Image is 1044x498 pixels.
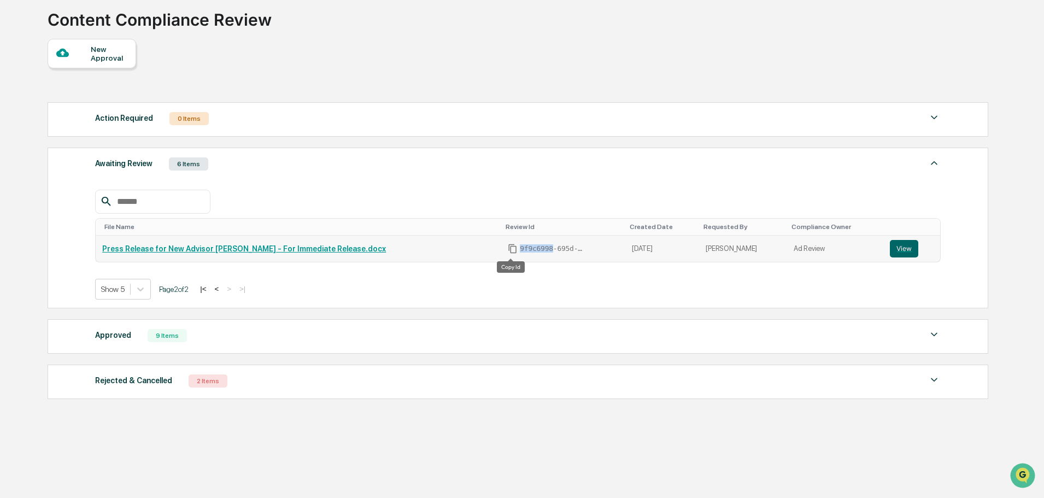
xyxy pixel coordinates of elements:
div: Toggle SortBy [703,223,783,231]
div: 0 Items [169,112,209,125]
p: How can we help? [11,23,199,40]
button: |< [197,284,209,294]
div: Toggle SortBy [506,223,621,231]
div: Toggle SortBy [630,223,695,231]
div: Copy Id [497,261,525,273]
span: Data Lookup [22,159,69,169]
div: 9 Items [148,329,187,342]
img: caret [928,156,941,169]
div: Start new chat [37,84,179,95]
button: Start new chat [186,87,199,100]
div: Toggle SortBy [104,223,497,231]
div: 6 Items [169,157,208,171]
a: Press Release for New Advisor [PERSON_NAME] - For Immediate Release.docx [102,244,386,253]
td: [PERSON_NAME] [699,236,787,262]
img: caret [928,111,941,124]
div: 🔎 [11,160,20,168]
div: Rejected & Cancelled [95,373,172,388]
img: 1746055101610-c473b297-6a78-478c-a979-82029cc54cd1 [11,84,31,103]
span: Pylon [109,185,132,194]
div: We're available if you need us! [37,95,138,103]
span: 9f9c6998-695d-4253-9fda-b5ae0bd1ebcd [520,244,585,253]
div: Toggle SortBy [791,223,879,231]
button: < [211,284,222,294]
iframe: Open customer support [1009,462,1039,491]
a: 🗄️Attestations [75,133,140,153]
div: Toggle SortBy [892,223,936,231]
span: Preclearance [22,138,71,149]
a: 🖐️Preclearance [7,133,75,153]
div: 🖐️ [11,139,20,148]
div: Approved [95,328,131,342]
img: caret [928,373,941,386]
div: 🗄️ [79,139,88,148]
div: 2 Items [189,374,227,388]
td: Ad Review [787,236,883,262]
a: 🔎Data Lookup [7,154,73,174]
td: [DATE] [625,236,699,262]
img: caret [928,328,941,341]
button: >| [236,284,249,294]
a: View [890,240,934,257]
div: Action Required [95,111,153,125]
button: View [890,240,918,257]
button: > [224,284,234,294]
span: Copy Id [508,244,518,254]
div: Content Compliance Review [48,1,272,30]
span: Attestations [90,138,136,149]
div: Awaiting Review [95,156,153,171]
div: New Approval [91,45,127,62]
a: Powered byPylon [77,185,132,194]
span: Page 2 of 2 [159,285,189,294]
